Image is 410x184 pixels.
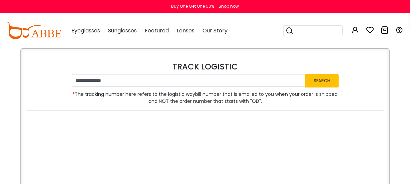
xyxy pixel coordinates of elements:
[26,62,384,72] h4: TRACK LOGISTIC
[171,3,214,9] div: Buy One Get One 50%
[202,27,228,34] span: Our Story
[305,74,339,87] button: Search
[145,27,169,34] span: Featured
[219,3,239,9] div: Shop now
[215,3,239,9] a: Shop now
[71,27,100,34] span: Eyeglasses
[72,91,339,105] span: The tracking number here refers to the logistic waybill number that is emailed to you when your o...
[177,27,194,34] span: Lenses
[108,27,137,34] span: Sunglasses
[7,22,61,39] img: abbeglasses.com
